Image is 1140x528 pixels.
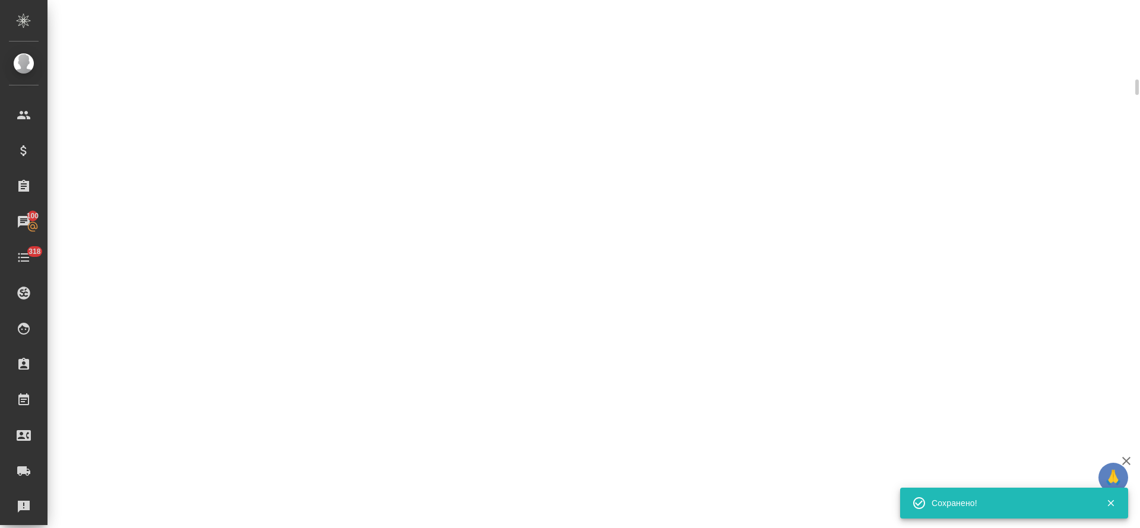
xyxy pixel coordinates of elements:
span: 100 [20,210,46,222]
span: 318 [21,246,48,257]
a: 100 [3,207,45,237]
div: Сохранено! [932,497,1088,509]
button: Закрыть [1098,498,1123,508]
a: 318 [3,243,45,272]
span: 🙏 [1103,465,1123,490]
button: 🙏 [1098,463,1128,492]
